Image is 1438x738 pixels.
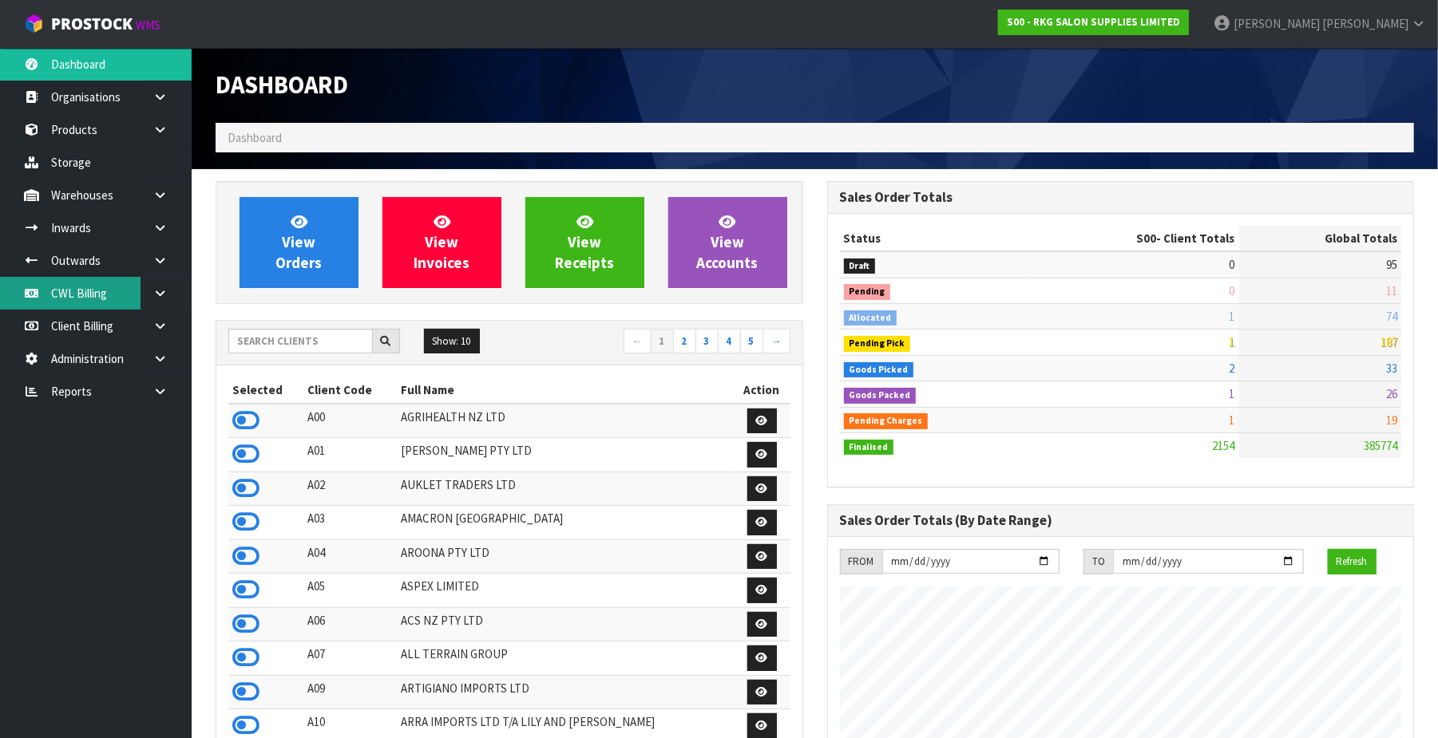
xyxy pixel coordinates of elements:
div: TO [1083,549,1113,574]
span: Dashboard [216,69,348,100]
td: ARTIGIANO IMPORTS LTD [397,675,734,709]
span: 0 [1230,283,1235,298]
td: A02 [303,472,397,506]
span: 1 [1230,334,1235,349]
span: 2154 [1213,438,1235,453]
button: Refresh [1328,549,1377,574]
th: - Client Totals [1025,226,1239,251]
span: Dashboard [228,130,282,145]
a: 3 [695,329,719,354]
span: [PERSON_NAME] [1322,16,1408,31]
a: ← [624,329,652,354]
a: 5 [740,329,763,354]
a: ViewReceipts [525,197,644,288]
span: Draft [844,258,876,274]
td: AGRIHEALTH NZ LTD [397,404,734,438]
span: View Invoices [414,212,469,272]
span: Pending Pick [844,336,911,352]
span: 187 [1381,334,1397,349]
td: A01 [303,438,397,472]
a: 4 [718,329,741,354]
span: [PERSON_NAME] [1234,16,1320,31]
th: Full Name [397,377,734,403]
td: A04 [303,539,397,574]
th: Global Totals [1239,226,1401,251]
td: A05 [303,574,397,608]
a: 2 [673,329,696,354]
td: ACS NZ PTY LTD [397,607,734,641]
span: 1 [1230,386,1235,401]
td: AUKLET TRADERS LTD [397,472,734,506]
th: Action [734,377,790,403]
a: ViewAccounts [668,197,787,288]
span: 1 [1230,309,1235,324]
span: 1 [1230,412,1235,428]
span: 2 [1230,361,1235,376]
a: ViewInvoices [382,197,501,288]
span: 33 [1386,361,1397,376]
input: Search clients [228,329,373,353]
th: Status [840,226,1025,251]
span: Finalised [844,440,894,456]
a: ViewOrders [240,197,359,288]
td: AROONA PTY LTD [397,539,734,574]
td: AMACRON [GEOGRAPHIC_DATA] [397,506,734,540]
th: Selected [228,377,303,403]
span: 74 [1386,309,1397,324]
span: View Orders [275,212,322,272]
td: A03 [303,506,397,540]
span: 0 [1230,257,1235,272]
span: 26 [1386,386,1397,401]
button: Show: 10 [424,329,480,354]
span: 11 [1386,283,1397,298]
td: ALL TERRAIN GROUP [397,641,734,676]
td: ASPEX LIMITED [397,574,734,608]
img: cube-alt.png [24,14,44,34]
span: View Accounts [697,212,759,272]
span: S00 [1137,231,1157,246]
td: A06 [303,607,397,641]
nav: Page navigation [521,329,790,357]
span: 19 [1386,412,1397,428]
th: Client Code [303,377,397,403]
div: FROM [840,549,882,574]
span: Goods Packed [844,388,917,404]
td: A09 [303,675,397,709]
td: A00 [303,404,397,438]
span: ProStock [51,14,133,34]
h3: Sales Order Totals (By Date Range) [840,513,1402,528]
td: A07 [303,641,397,676]
span: Pending [844,284,891,300]
span: 385774 [1364,438,1397,453]
strong: S00 - RKG SALON SUPPLIES LIMITED [1007,15,1180,29]
span: 95 [1386,257,1397,272]
a: S00 - RKG SALON SUPPLIES LIMITED [998,10,1189,35]
span: View Receipts [555,212,614,272]
td: [PERSON_NAME] PTY LTD [397,438,734,472]
span: Pending Charges [844,413,929,429]
small: WMS [136,18,160,33]
a: → [763,329,790,354]
span: Goods Picked [844,362,914,378]
span: Allocated [844,310,897,326]
h3: Sales Order Totals [840,190,1402,205]
a: 1 [651,329,674,354]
